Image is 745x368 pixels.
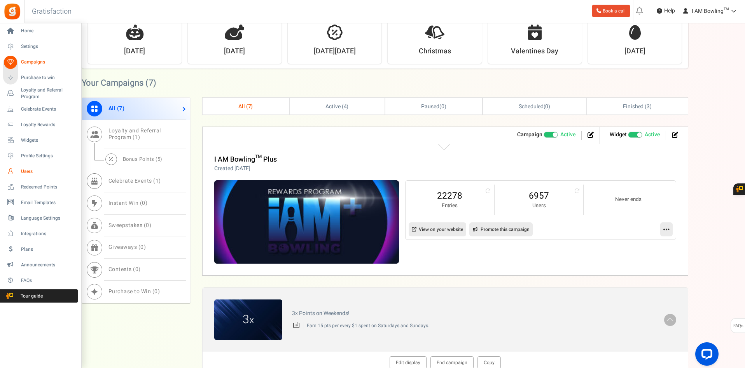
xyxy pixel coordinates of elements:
[3,102,78,116] a: Celebrate Events
[21,28,75,34] span: Home
[692,7,729,15] span: I AM Bowling™
[157,155,161,163] span: 5
[123,155,163,163] span: Bonus Points ( )
[623,102,652,111] span: Finished ( )
[108,199,148,207] span: Instant Win ( )
[419,46,451,56] strong: Christmas
[314,46,356,56] strong: [DATE][DATE]
[560,131,575,139] span: Active
[82,79,156,87] h2: Your Campaigns ( )
[156,177,159,185] span: 1
[3,243,78,256] a: Plans
[214,154,277,165] a: I AM Bowling™ Plus
[21,231,75,237] span: Integrations
[21,137,75,144] span: Widgets
[21,246,75,253] span: Plans
[3,87,78,100] a: Loyalty and Referral Program
[3,134,78,147] a: Widgets
[108,287,160,296] span: Purchase to Win ( )
[21,199,75,206] span: Email Templates
[645,131,660,139] span: Active
[3,274,78,287] a: FAQs
[3,118,78,131] a: Loyalty Rewards
[502,190,575,202] a: 6957
[108,265,141,273] span: Contests ( )
[733,319,743,333] span: FAQs
[142,199,145,207] span: 0
[610,130,627,139] strong: Widget
[21,59,75,65] span: Campaigns
[3,196,78,209] a: Email Templates
[3,258,78,271] a: Announcements
[21,87,78,100] span: Loyalty and Referral Program
[108,221,152,229] span: Sweepstakes ( )
[140,243,144,251] span: 0
[3,211,78,225] a: Language Settings
[3,293,58,299] span: Tour guide
[21,106,75,113] span: Celebrate Events
[108,243,146,251] span: Giveaways ( )
[421,102,439,111] span: Paused
[592,5,630,17] a: Book a call
[21,121,75,128] span: Loyalty Rewards
[545,102,548,111] span: 0
[3,149,78,162] a: Profile Settings
[248,102,251,111] span: 7
[21,153,75,159] span: Profile Settings
[3,25,78,38] a: Home
[21,262,75,268] span: Announcements
[21,184,75,190] span: Redeemed Points
[421,102,446,111] span: ( )
[604,131,666,140] li: Widget activated
[3,71,78,85] a: Purchase to win
[591,196,665,203] small: Never ends
[325,102,349,111] span: Active ( )
[119,104,122,113] span: 7
[214,165,277,173] p: Created [DATE]
[3,180,78,194] a: Redeemed Points
[214,312,282,328] figcaption: 3
[519,102,544,111] span: Scheduled
[108,177,161,185] span: Celebrate Events ( )
[23,4,80,19] h3: Gratisfaction
[304,322,654,329] p: Earn 15 pts per every $1 spent on Saturdays and Sundays.
[662,7,675,15] span: Help
[21,74,75,81] span: Purchase to win
[3,56,78,69] a: Campaigns
[149,77,153,89] span: 7
[3,3,21,20] img: Gratisfaction
[135,265,139,273] span: 0
[3,227,78,240] a: Integrations
[409,222,466,236] a: View on your website
[413,202,486,210] small: Entries
[624,46,645,56] strong: [DATE]
[124,46,145,56] strong: [DATE]
[21,277,75,284] span: FAQs
[238,102,253,111] span: All ( )
[441,102,444,111] span: 0
[21,215,75,222] span: Language Settings
[502,202,575,210] small: Users
[249,313,254,328] small: x
[108,127,161,141] span: Loyalty and Referral Program ( )
[511,46,558,56] strong: Valentines Day
[413,190,486,202] a: 22278
[3,40,78,53] a: Settings
[519,102,550,111] span: ( )
[647,102,650,111] span: 3
[146,221,149,229] span: 0
[654,5,678,17] a: Help
[108,104,125,113] span: All ( )
[224,46,245,56] strong: [DATE]
[292,310,654,316] h4: 3x Points on Weekends!
[344,102,347,111] span: 4
[135,133,138,141] span: 1
[517,130,542,139] strong: Campaign
[21,168,75,175] span: Users
[3,165,78,178] a: Users
[154,287,158,296] span: 0
[21,43,75,50] span: Settings
[469,222,533,236] a: Promote this campaign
